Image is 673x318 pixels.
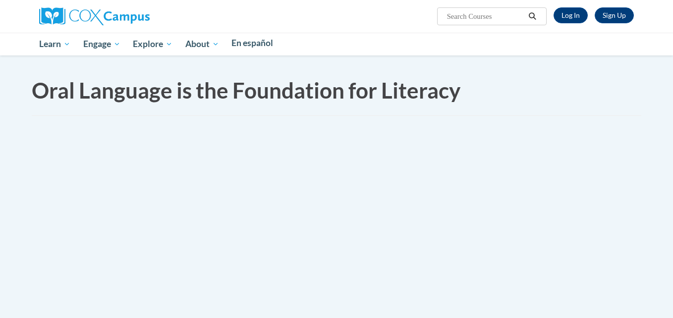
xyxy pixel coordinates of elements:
[185,38,219,50] span: About
[179,33,225,55] a: About
[126,33,179,55] a: Explore
[77,33,127,55] a: Engage
[525,10,540,22] button: Search
[231,38,273,48] span: En español
[225,33,280,53] a: En español
[32,77,460,103] span: Oral Language is the Foundation for Literacy
[33,33,77,55] a: Learn
[554,7,588,23] a: Log In
[595,7,634,23] a: Register
[133,38,172,50] span: Explore
[39,38,70,50] span: Learn
[528,13,537,20] i: 
[83,38,120,50] span: Engage
[24,33,649,55] div: Main menu
[39,7,150,25] img: Cox Campus
[39,11,150,20] a: Cox Campus
[446,10,525,22] input: Search Courses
